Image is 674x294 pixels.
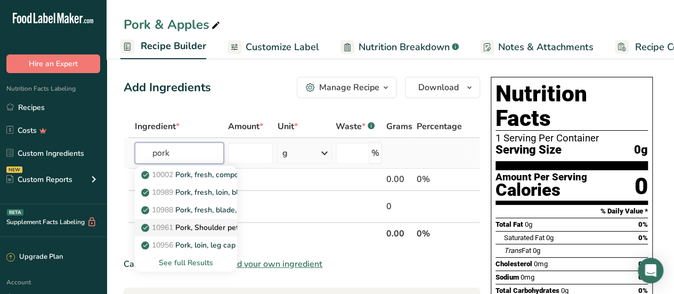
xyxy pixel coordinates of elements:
[135,184,237,201] a: 10989Pork, fresh, loin, blade (chops or roasts), boneless, separable lean and fat only, raw
[496,82,648,131] h1: Nutrition Facts
[496,273,519,281] span: Sodium
[228,120,263,133] span: Amount
[135,166,237,184] a: 10002Pork, fresh, composite of trimmed retail cuts (leg, loin, shoulder), separable lean only, raw
[152,240,173,250] span: 10956
[124,79,211,97] div: Add Ingredients
[525,220,532,228] span: 0g
[124,258,480,271] div: Can't find your ingredient?
[152,170,173,180] span: 10002
[319,81,379,94] div: Manage Recipe
[496,144,562,157] span: Serving Size
[336,120,375,133] div: Waste
[7,209,23,216] div: BETA
[496,260,532,268] span: Cholesterol
[6,166,22,173] div: NEW
[282,147,287,160] div: g
[415,222,464,244] th: 0%
[277,120,297,133] span: Unit
[359,40,450,54] span: Nutrition Breakdown
[496,205,648,218] section: % Daily Value *
[533,247,540,255] span: 0g
[534,260,548,268] span: 0mg
[228,35,319,59] a: Customize Label
[246,40,319,54] span: Customize Label
[384,222,415,244] th: 0.00
[638,234,648,242] span: 0%
[386,200,412,213] div: 0
[496,172,587,182] div: Amount Per Serving
[141,39,206,53] span: Recipe Builder
[496,182,587,198] div: Calories
[120,34,206,60] a: Recipe Builder
[635,172,648,201] div: 0
[135,201,237,219] a: 10988Pork, fresh, blade, (chops), boneless, separable lean and fat, cooked, broiled
[496,220,523,228] span: Total Fat
[418,81,459,94] span: Download
[546,234,554,242] span: 0g
[496,133,648,144] div: 1 Serving Per Container
[521,273,534,281] span: 0mg
[124,15,222,34] div: Pork & Apples
[135,142,224,164] input: Add Ingredient
[6,174,72,185] div: Custom Reports
[135,219,237,236] a: 10961Pork, Shoulder petite tender, boneless, separable lean and fat, raw
[135,254,237,272] div: See full Results
[135,236,237,254] a: 10956Pork, loin, leg cap steak, boneless, separable lean and fat, cooked, broiled
[152,205,173,215] span: 10988
[152,187,173,197] span: 10989
[133,222,384,244] th: Net Totals
[480,35,594,59] a: Notes & Attachments
[638,220,648,228] span: 0%
[504,247,531,255] span: Fat
[135,120,180,133] span: Ingredient
[386,173,412,186] div: 0.00
[504,234,545,242] span: Saturated Fat
[152,223,173,233] span: 10961
[634,144,648,157] span: 0g
[386,120,412,133] span: Grams
[143,257,229,268] div: See full Results
[226,258,322,271] span: Add your own ingredient
[638,258,663,283] div: Open Intercom Messenger
[417,173,462,186] div: 0%
[405,77,480,98] button: Download
[504,247,522,255] i: Trans
[498,40,594,54] span: Notes & Attachments
[417,120,462,133] span: Percentage
[340,35,459,59] a: Nutrition Breakdown
[297,77,396,98] button: Manage Recipe
[6,54,100,73] button: Hire an Expert
[6,252,63,263] div: Upgrade Plan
